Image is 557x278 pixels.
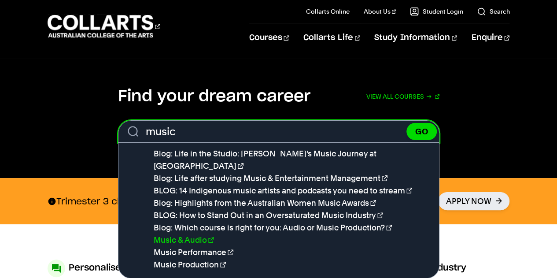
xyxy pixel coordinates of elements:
[48,14,160,39] div: Go to homepage
[249,23,289,52] a: Courses
[438,192,509,210] a: Apply Now
[154,174,387,183] a: Blog: Life after studying Music & Entertainment Management
[154,260,226,269] a: Music Production
[410,7,463,16] a: Student Login
[118,120,439,143] form: Search
[364,7,396,16] a: About Us
[154,235,214,245] a: Music & Audio
[154,198,376,208] a: Blog: Highlights from the Australian Women Music Awards
[374,23,457,52] a: Study Information
[471,23,509,52] a: Enquire
[154,186,412,195] a: BLOG: 14 Indigenous music artists and podcasts you need to stream
[366,87,439,106] a: View all courses
[118,87,310,106] h2: Find your dream career
[154,149,376,171] a: Blog: Life in the Studio: [PERSON_NAME]’s Music Journey at [GEOGRAPHIC_DATA]
[154,211,383,220] a: BLOG: How to Stand Out in an Oversaturated Music Industry
[406,123,437,140] button: GO
[303,23,360,52] a: Collarts Life
[48,196,206,207] p: Trimester 3 classes start [DATE]!
[306,7,350,16] a: Collarts Online
[477,7,509,16] a: Search
[154,223,392,232] a: Blog: Which course is right for you: Audio or Music Production?
[118,120,439,143] input: Search for a course
[154,248,233,257] a: Music Performance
